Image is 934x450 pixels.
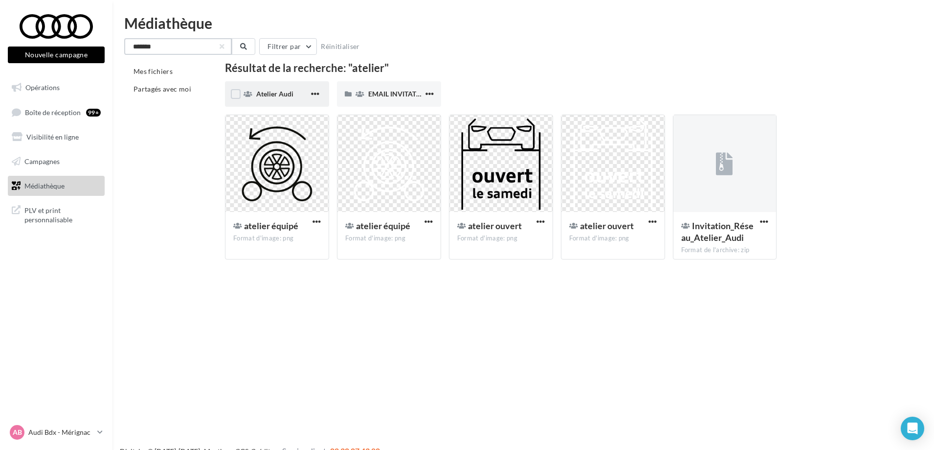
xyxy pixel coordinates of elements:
[124,16,922,30] div: Médiathèque
[133,67,173,75] span: Mes fichiers
[8,47,105,63] button: Nouvelle campagne
[901,417,924,440] div: Open Intercom Messenger
[356,220,410,231] span: atelier équipé
[259,38,317,55] button: Filtrer par
[6,102,107,123] a: Boîte de réception99+
[368,90,474,98] span: EMAIL INVITATION ATELIER AUDI
[13,427,22,437] span: AB
[6,176,107,196] a: Médiathèque
[468,220,522,231] span: atelier ouvert
[8,423,105,442] a: AB Audi Bdx - Mérignac
[25,83,60,92] span: Opérations
[233,234,321,243] div: Format d'image: png
[26,133,79,141] span: Visibilité en ligne
[244,220,298,231] span: atelier équipé
[24,204,101,225] span: PLV et print personnalisable
[25,108,81,116] span: Boîte de réception
[28,427,93,437] p: Audi Bdx - Mérignac
[457,234,545,243] div: Format d'image: png
[24,157,60,166] span: Campagnes
[6,127,107,147] a: Visibilité en ligne
[345,234,433,243] div: Format d'image: png
[6,77,107,98] a: Opérations
[317,41,364,52] button: Réinitialiser
[86,109,101,117] div: 99+
[225,63,889,73] div: Résultat de la recherche: "atelier"
[580,220,634,231] span: atelier ouvert
[569,234,657,243] div: Format d'image: png
[133,85,191,93] span: Partagés avec moi
[256,90,293,98] span: Atelier Audi
[6,200,107,229] a: PLV et print personnalisable
[24,181,65,189] span: Médiathèque
[6,151,107,172] a: Campagnes
[681,220,754,243] span: Invitation_Réseau_Atelier_Audi
[681,246,769,255] div: Format de l'archive: zip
